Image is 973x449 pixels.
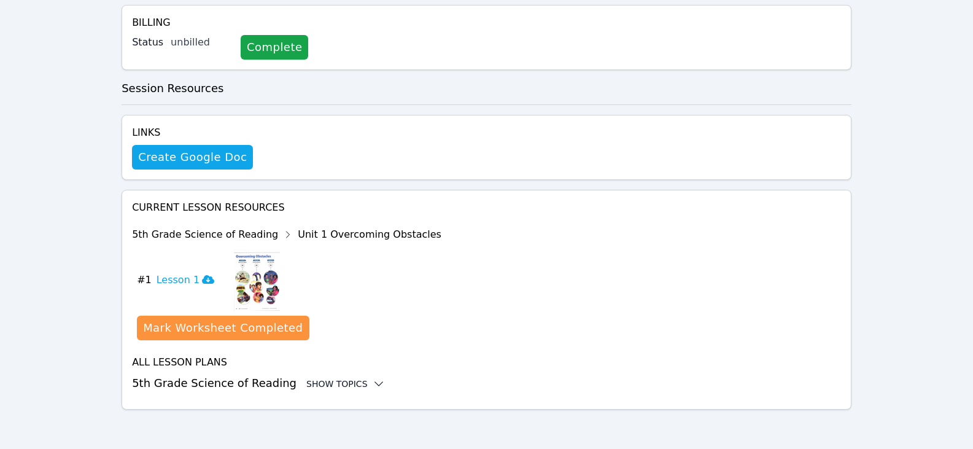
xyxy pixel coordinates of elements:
[132,225,441,244] div: 5th Grade Science of Reading Unit 1 Overcoming Obstacles
[132,355,841,370] h4: All Lesson Plans
[122,80,851,97] h3: Session Resources
[138,149,247,166] span: Create Google Doc
[137,249,224,311] button: #1Lesson 1
[157,273,214,287] h3: Lesson 1
[143,319,303,337] div: Mark Worksheet Completed
[132,200,841,215] h4: Current Lesson Resources
[241,35,308,60] a: Complete
[132,375,841,392] h3: 5th Grade Science of Reading
[132,15,841,30] h4: Billing
[137,316,309,340] button: Mark Worksheet Completed
[132,35,163,50] label: Status
[132,125,253,140] h4: Links
[306,378,385,390] button: Show Topics
[171,35,231,50] div: unbilled
[137,273,152,287] span: # 1
[234,249,280,311] img: Lesson 1
[132,145,253,170] button: Create Google Doc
